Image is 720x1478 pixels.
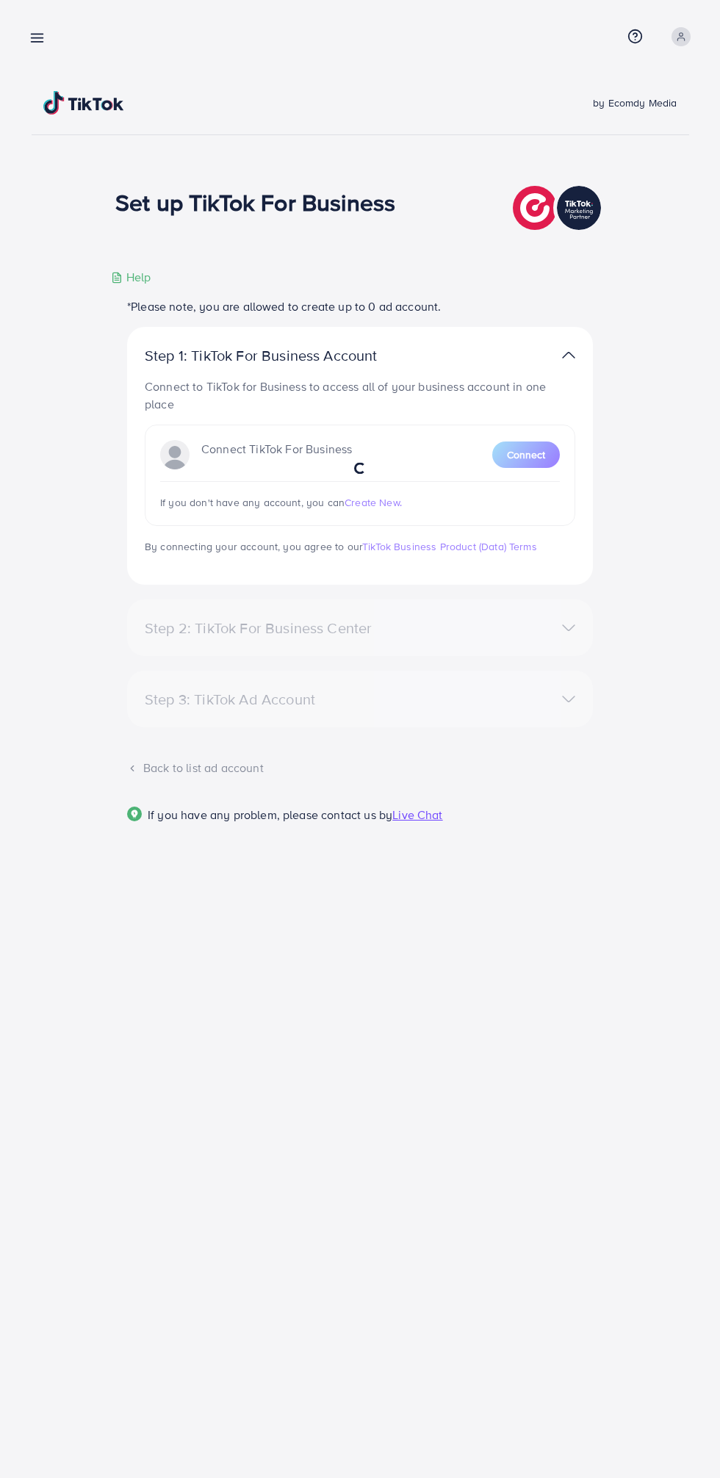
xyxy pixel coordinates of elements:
[43,91,124,115] img: TikTok
[127,298,593,315] p: *Please note, you are allowed to create up to 0 ad account.
[127,807,142,821] img: Popup guide
[145,347,424,364] p: Step 1: TikTok For Business Account
[593,95,677,110] span: by Ecomdy Media
[115,188,395,216] h1: Set up TikTok For Business
[127,760,593,776] div: Back to list ad account
[513,182,605,234] img: TikTok partner
[111,269,151,286] div: Help
[562,345,575,366] img: TikTok partner
[392,807,442,823] span: Live Chat
[148,807,392,823] span: If you have any problem, please contact us by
